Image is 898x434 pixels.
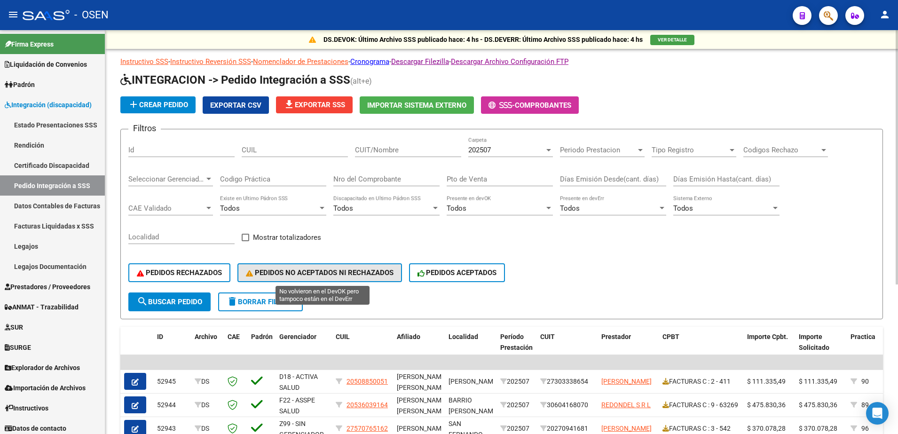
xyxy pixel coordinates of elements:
div: FACTURAS C : 3 - 542 [662,423,740,434]
button: VER DETALLE [650,35,694,45]
span: SURGE [5,342,31,353]
span: Crear Pedido [128,101,188,109]
span: $ 475.830,36 [747,401,786,409]
p: - - - - - [120,56,883,67]
span: (alt+e) [350,77,372,86]
span: 20508850051 [347,378,388,385]
datatable-header-cell: CUIT [536,327,598,368]
span: $ 370.078,28 [799,425,837,432]
span: F22 - ASSPE SALUD [279,396,315,415]
span: 27570765162 [347,425,388,432]
mat-icon: file_download [284,99,295,110]
div: 52943 [157,423,187,434]
span: Instructivos [5,403,48,413]
button: Importar Sistema Externo [360,96,474,114]
span: BARRIO [PERSON_NAME] [449,396,499,415]
span: Archivo [195,333,217,340]
span: PEDIDOS ACEPTADOS [417,268,497,277]
a: Descargar Filezilla [391,57,449,66]
datatable-header-cell: ID [153,327,191,368]
span: - OSEN [74,5,109,25]
span: CUIL [336,333,350,340]
span: Localidad [449,333,478,340]
div: 202507 [500,376,533,387]
h3: Filtros [128,122,161,135]
div: 202507 [500,423,533,434]
span: PEDIDOS NO ACEPTADOS NI RECHAZADOS [246,268,394,277]
span: CAE [228,333,240,340]
span: Gerenciador [279,333,316,340]
span: SUR [5,322,23,332]
span: Exportar CSV [210,101,261,110]
button: PEDIDOS ACEPTADOS [409,263,505,282]
span: Padrón [5,79,35,90]
span: [PERSON_NAME] [601,378,652,385]
datatable-header-cell: Prestador [598,327,659,368]
span: [PERSON_NAME] [449,378,499,385]
span: 90 [861,378,869,385]
span: D18 - ACTIVA SALUD [279,373,318,391]
span: $ 111.335,49 [799,378,837,385]
datatable-header-cell: Importe Cpbt. [743,327,795,368]
span: INTEGRACION -> Pedido Integración a SSS [120,73,350,87]
span: Firma Express [5,39,54,49]
datatable-header-cell: Padrón [247,327,276,368]
span: Mostrar totalizadores [253,232,321,243]
datatable-header-cell: Practica [847,327,880,368]
span: PEDIDOS RECHAZADOS [137,268,222,277]
span: $ 475.830,36 [799,401,837,409]
div: 20270941681 [540,423,594,434]
datatable-header-cell: Afiliado [393,327,445,368]
div: 27303338654 [540,376,594,387]
span: ID [157,333,163,340]
span: Datos de contacto [5,423,66,434]
span: $ 370.078,28 [747,425,786,432]
span: - [488,101,515,110]
datatable-header-cell: Período Prestación [496,327,536,368]
span: Importar Sistema Externo [367,101,466,110]
button: Borrar Filtros [218,292,303,311]
div: Open Intercom Messenger [866,402,889,425]
datatable-header-cell: Localidad [445,327,496,368]
span: Todos [333,204,353,213]
span: [PERSON_NAME] [PERSON_NAME] , [397,373,447,402]
mat-icon: search [137,296,148,307]
span: [PERSON_NAME] [601,425,652,432]
span: Integración (discapacidad) [5,100,92,110]
span: Periodo Prestacion [560,146,636,154]
p: DS.DEVOK: Último Archivo SSS publicado hace: 4 hs - DS.DEVERR: Último Archivo SSS publicado hace:... [323,34,643,45]
span: Padrón [251,333,273,340]
span: VER DETALLE [658,37,687,42]
datatable-header-cell: Gerenciador [276,327,332,368]
div: 52945 [157,376,187,387]
div: 30604168070 [540,400,594,410]
span: Tipo Registro [652,146,728,154]
span: 89 [861,401,869,409]
span: Todos [673,204,693,213]
button: Exportar CSV [203,96,269,114]
span: Todos [447,204,466,213]
div: FACTURAS C : 9 - 63269 [662,400,740,410]
a: Instructivo Reversión SSS [170,57,251,66]
datatable-header-cell: CUIL [332,327,393,368]
span: Comprobantes [515,101,571,110]
span: $ 111.335,49 [747,378,786,385]
span: Codigos Rechazo [743,146,819,154]
span: Afiliado [397,333,420,340]
datatable-header-cell: CPBT [659,327,743,368]
button: PEDIDOS RECHAZADOS [128,263,230,282]
mat-icon: add [128,99,139,110]
span: Borrar Filtros [227,298,294,306]
span: Importación de Archivos [5,383,86,393]
datatable-header-cell: Importe Solicitado [795,327,847,368]
span: 202507 [468,146,491,154]
mat-icon: person [879,9,890,20]
span: 20536039164 [347,401,388,409]
div: DS [195,376,220,387]
span: ANMAT - Trazabilidad [5,302,79,312]
span: [PERSON_NAME] [397,425,447,432]
span: Prestador [601,333,631,340]
div: DS [195,423,220,434]
span: Liquidación de Convenios [5,59,87,70]
span: CUIT [540,333,555,340]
